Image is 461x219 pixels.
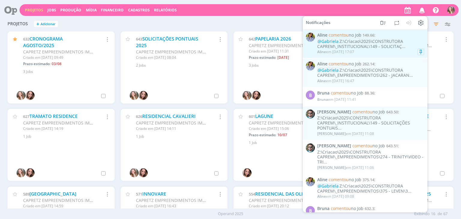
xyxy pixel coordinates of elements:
a: Mídia [86,7,97,13]
span: : [317,33,424,38]
span: 626 [136,114,142,119]
img: A [306,177,315,186]
span: 375.14 [363,177,374,182]
a: CRONOGRAMA AGOSTO/2025 [23,36,63,49]
span: comentou [331,90,351,96]
span: [PERSON_NAME] [317,109,351,114]
div: Criado em [DATE] 14:19 [23,126,94,131]
div: Criado em [DATE] 14:11 [136,126,207,131]
span: 601 [249,114,255,119]
span: no Job [331,205,363,211]
span: [PERSON_NAME] [317,165,346,170]
span: 03/08 [52,61,62,66]
div: Z:\Criacao\2025\CONSTRUTORA CAPREM\_EMPREENDIMENTOS\262 - JACARAN... [317,68,424,78]
span: comentou [352,109,372,114]
span: CAPRETZ EMPREENDIMENTOS IMOBILIARIOS LTDA [249,43,350,48]
a: RESIDENCIAL DAS OLIVEIRAS [255,191,318,197]
div: B [306,206,315,215]
span: 632 [23,36,29,42]
span: 627 [23,114,29,119]
span: comentou [331,205,351,211]
div: 1 Job [249,140,333,145]
span: comentou [352,143,372,148]
span: : [317,143,424,148]
img: T [243,168,252,177]
button: Jobs [46,8,58,13]
div: em [DATE] 11:08 [317,131,374,136]
button: Financeiro [99,8,125,13]
img: G [447,6,455,14]
span: 10/07 [277,132,287,137]
a: TRAMATO RESIDENCE [29,113,78,119]
div: Z:\Criacao\2025\CONSTRUTORA CAPREM\_INSTITUCIONAL\149 - SOLICITAÇ... [317,39,424,49]
div: Criado em [DATE] 08:04 [136,55,207,60]
span: CAPRETZ EMPREENDIMENTOS IMOBILIARIOS LTDA [23,197,124,203]
span: comentou [329,61,349,67]
span: CAPRETZ EMPREENDIMENTOS IMOBILIARIOS LTDA [249,197,350,203]
img: G [17,168,26,177]
div: Criado em [DATE] 14:59 [23,203,94,209]
span: Projetos [8,21,28,26]
div: 1 Job [136,134,220,139]
span: comentou [329,32,349,38]
span: CAPRETZ EMPREENDIMENTOS IMOBILIARIOS LTDA [136,49,237,55]
img: R [306,109,315,118]
img: G [130,168,139,177]
a: SOLICITAÇÕES PONTUAIS 2025 [136,36,198,49]
div: B [306,91,315,100]
span: [PERSON_NAME] [317,131,346,136]
span: Aline [317,177,327,182]
span: Prazo estimado: [249,55,276,60]
span: @Gabriela [318,183,339,189]
div: Criado em [DATE] 11:31 [249,49,320,54]
a: Projetos [25,7,43,13]
img: G [17,91,26,100]
span: 571 [136,191,142,197]
img: T [26,91,35,100]
span: : [317,91,424,96]
button: Cadastros [126,8,152,13]
span: CAPRETZ EMPREENDIMENTOS IMOBILIARIOS LTDA [249,120,350,126]
div: 2 Jobs [136,63,220,68]
span: Notificações [306,20,330,25]
span: 554 [249,191,255,197]
div: em [DATE] 09:08 [317,194,354,199]
span: : [317,177,424,182]
span: no Job [329,61,361,67]
span: 643.50 [386,109,398,114]
img: R [306,143,315,152]
span: 643 [136,36,142,42]
span: 642 [249,36,255,42]
a: PAPELARIA 2026 [255,36,291,42]
div: Criado em [DATE] 15:06 [249,126,320,131]
span: : [317,109,424,114]
img: A [306,33,315,42]
div: em [DATE] 11:41 [317,97,356,102]
a: Financeiro [101,7,124,13]
span: Bruna [317,97,328,102]
a: LAGUNE [255,113,273,119]
span: Aline [317,194,326,199]
button: +Adicionar [34,21,58,27]
span: CAPRETZ EMPREENDIMENTOS IMOBILIARIOS LTDA [23,49,124,55]
span: Exibindo [414,211,430,217]
div: 3 Jobs [249,63,333,68]
span: @Gabriela [318,38,339,44]
span: Aline [317,49,326,54]
span: Bruna [317,91,330,96]
div: Criado em [DATE] 16:43 [136,203,207,209]
div: 1 Job [23,134,107,139]
span: no Job [331,90,363,96]
span: Prazo estimado: [249,132,276,137]
div: Criado em [DATE] 20:12 [249,203,320,209]
div: em [DATE] 16:47 [317,79,354,83]
span: comentou [329,177,349,182]
span: no Job [329,32,361,38]
span: 88.36 [365,90,374,96]
a: Jobs [47,7,56,13]
span: CAPRETZ EMPREENDIMENTOS IMOBILIARIOS LTDA [136,120,237,126]
span: : [317,206,424,211]
div: em [DATE] 17:07 [317,50,354,54]
img: G [130,91,139,100]
span: 589 [23,191,29,197]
